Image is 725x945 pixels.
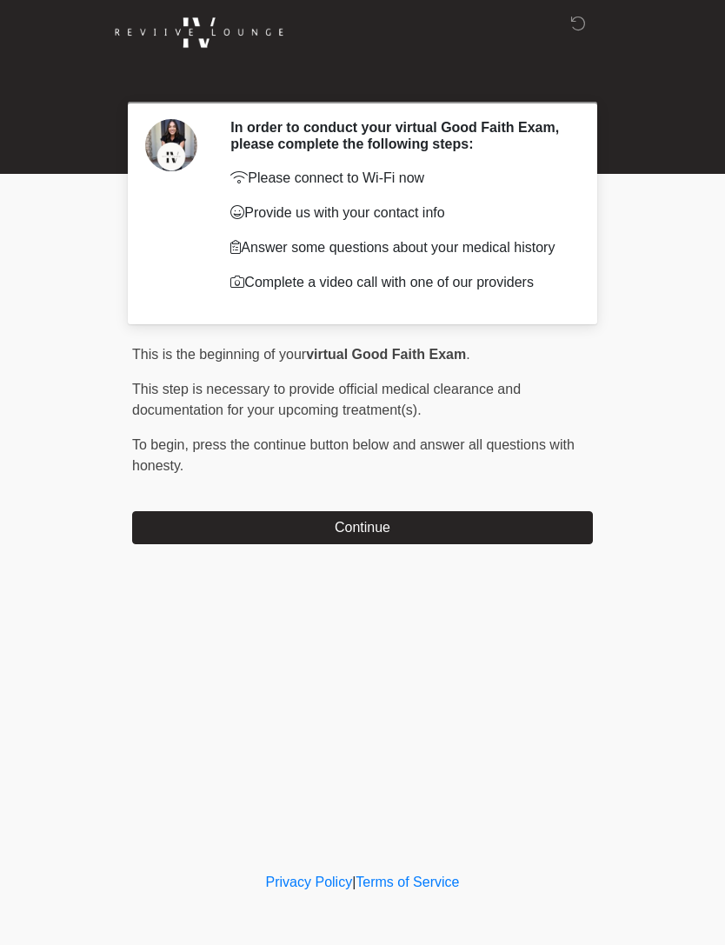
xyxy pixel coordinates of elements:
span: press the continue button below and answer all questions with honesty. [132,437,575,473]
img: Agent Avatar [145,119,197,171]
button: Continue [132,511,593,544]
h1: ‎ ‎ ‎ [119,63,606,95]
a: Terms of Service [356,875,459,889]
span: . [466,347,469,362]
p: Complete a video call with one of our providers [230,272,567,293]
span: This step is necessary to provide official medical clearance and documentation for your upcoming ... [132,382,521,417]
a: Privacy Policy [266,875,353,889]
a: | [352,875,356,889]
p: Provide us with your contact info [230,203,567,223]
span: This is the beginning of your [132,347,306,362]
h2: In order to conduct your virtual Good Faith Exam, please complete the following steps: [230,119,567,152]
p: Please connect to Wi-Fi now [230,168,567,189]
img: Reviive Lounge Logo [115,13,283,52]
span: To begin, [132,437,192,452]
p: Answer some questions about your medical history [230,237,567,258]
strong: virtual Good Faith Exam [306,347,466,362]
